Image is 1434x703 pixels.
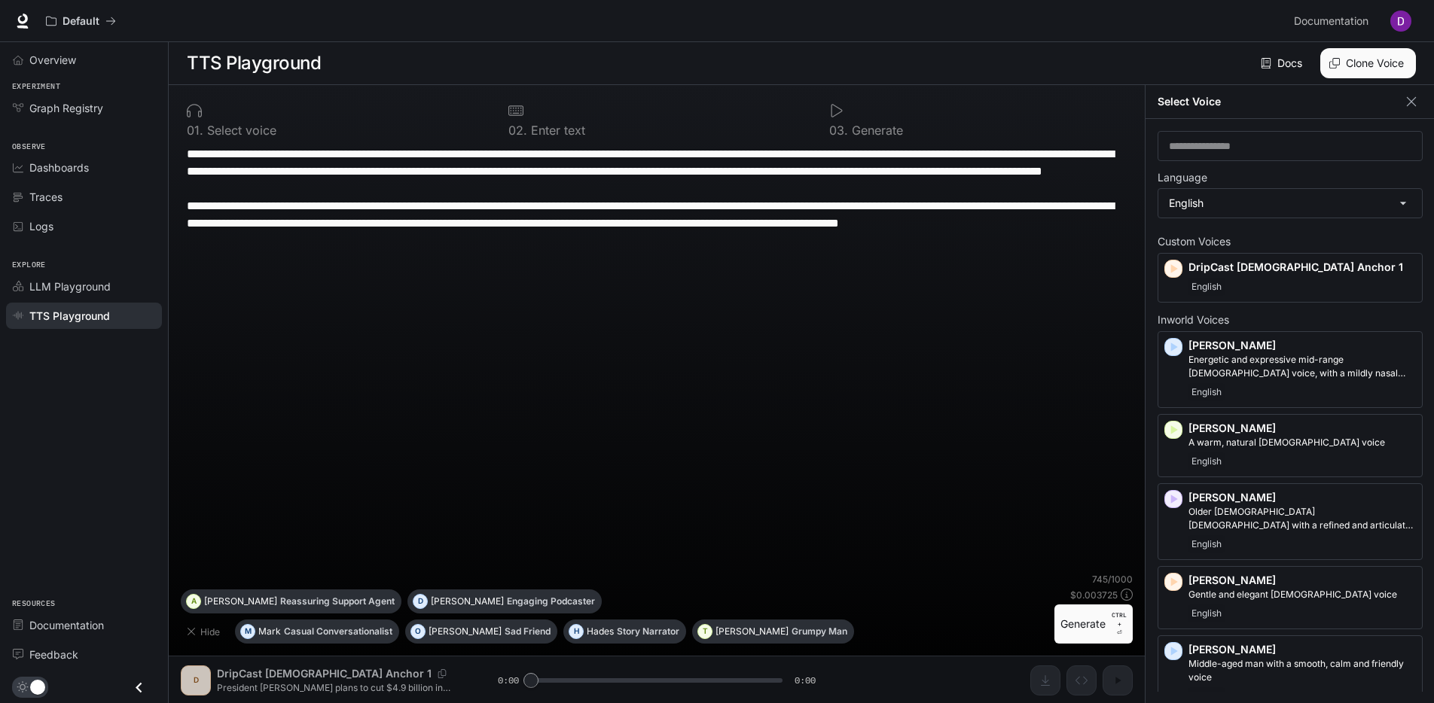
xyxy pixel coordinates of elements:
[505,627,551,636] p: Sad Friend
[1188,588,1416,601] p: Gentle and elegant female voice
[1188,383,1225,401] span: English
[29,189,63,205] span: Traces
[848,124,903,136] p: Generate
[1320,48,1416,78] button: Clone Voice
[527,124,585,136] p: Enter text
[1188,353,1416,380] p: Energetic and expressive mid-range male voice, with a mildly nasal quality
[1070,589,1118,601] p: $ 0.003725
[6,184,162,210] a: Traces
[1188,657,1416,684] p: Middle-aged man with a smooth, calm and friendly voice
[429,627,502,636] p: [PERSON_NAME]
[187,124,203,136] p: 0 1 .
[6,612,162,638] a: Documentation
[1188,505,1416,532] p: Older British male with a refined and articulate voice
[203,124,276,136] p: Select voice
[1188,338,1416,353] p: [PERSON_NAME]
[1158,189,1422,218] div: English
[1158,236,1423,247] p: Custom Voices
[698,619,712,644] div: T
[715,627,789,636] p: [PERSON_NAME]
[431,597,504,606] p: [PERSON_NAME]
[181,589,401,613] button: A[PERSON_NAME]Reassuring Support Agent
[187,48,321,78] h1: TTS Playground
[1188,604,1225,622] span: English
[569,619,583,644] div: H
[284,627,392,636] p: Casual Conversationalist
[29,647,78,662] span: Feedback
[29,278,111,294] span: LLM Playground
[6,154,162,181] a: Dashboards
[587,627,614,636] p: Hades
[1188,278,1225,296] span: English
[792,627,847,636] p: Grumpy Man
[508,124,527,136] p: 0 2 .
[6,303,162,329] a: TTS Playground
[280,597,395,606] p: Reassuring Support Agent
[411,619,425,644] div: O
[1188,573,1416,588] p: [PERSON_NAME]
[63,15,99,28] p: Default
[692,619,854,644] button: T[PERSON_NAME]Grumpy Man
[29,52,76,68] span: Overview
[1112,610,1127,628] p: CTRL +
[1188,452,1225,470] span: English
[1112,610,1127,638] p: ⏎
[6,213,162,239] a: Logs
[122,672,156,703] button: Close drawer
[405,619,557,644] button: O[PERSON_NAME]Sad Friend
[1092,573,1133,586] p: 745 / 1000
[1188,490,1416,505] p: [PERSON_NAME]
[1054,604,1133,644] button: GenerateCTRL +⏎
[1158,315,1423,325] p: Inworld Voices
[6,273,162,300] a: LLM Playground
[29,617,104,633] span: Documentation
[39,6,123,36] button: All workspaces
[235,619,399,644] button: MMarkCasual Conversationalist
[29,308,110,324] span: TTS Playground
[181,619,229,644] button: Hide
[1258,48,1308,78] a: Docs
[6,95,162,121] a: Graph Registry
[187,589,200,613] div: A
[29,100,103,116] span: Graph Registry
[1390,11,1411,32] img: User avatar
[413,589,427,613] div: D
[1386,6,1416,36] button: User avatar
[258,627,281,636] p: Mark
[6,641,162,668] a: Feedback
[1188,642,1416,657] p: [PERSON_NAME]
[1158,172,1207,183] p: Language
[1188,421,1416,436] p: [PERSON_NAME]
[29,160,89,175] span: Dashboards
[563,619,686,644] button: HHadesStory Narrator
[1288,6,1380,36] a: Documentation
[829,124,848,136] p: 0 3 .
[617,627,679,636] p: Story Narrator
[30,678,45,695] span: Dark mode toggle
[1188,535,1225,553] span: English
[29,218,53,234] span: Logs
[507,597,595,606] p: Engaging Podcaster
[1188,436,1416,449] p: A warm, natural female voice
[241,619,255,644] div: M
[1188,260,1416,275] p: DripCast [DEMOGRAPHIC_DATA] Anchor 1
[1294,12,1368,31] span: Documentation
[204,597,277,606] p: [PERSON_NAME]
[407,589,602,613] button: D[PERSON_NAME]Engaging Podcaster
[6,47,162,73] a: Overview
